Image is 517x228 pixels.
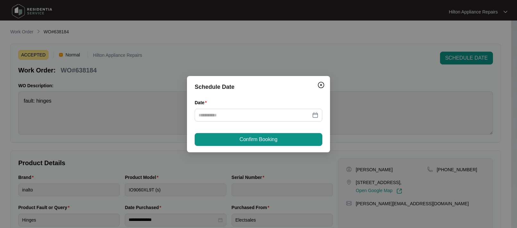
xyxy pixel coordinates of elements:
[199,112,311,119] input: Date
[195,82,322,91] div: Schedule Date
[195,133,322,146] button: Confirm Booking
[317,81,325,89] img: closeCircle
[240,136,277,143] span: Confirm Booking
[195,99,209,106] label: Date
[316,80,326,90] button: Close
